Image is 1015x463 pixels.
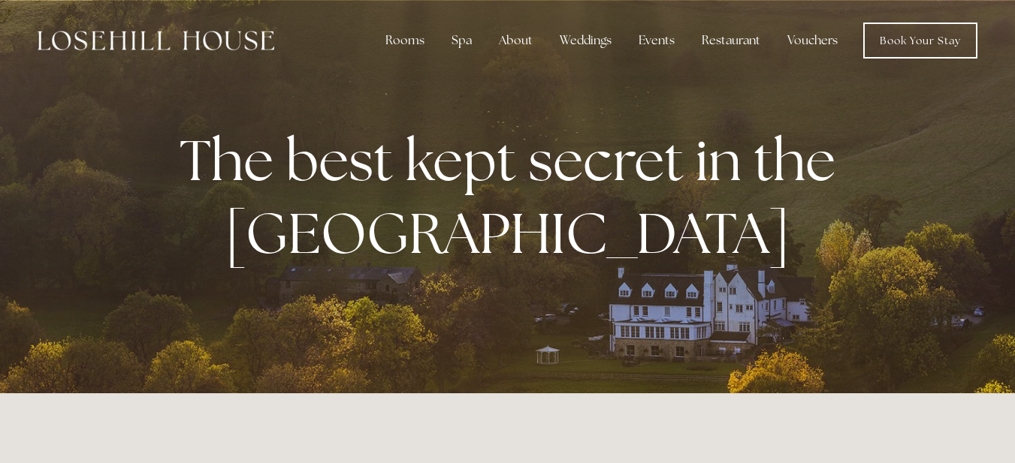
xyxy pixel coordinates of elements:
[487,26,545,56] div: About
[440,26,484,56] div: Spa
[627,26,687,56] div: Events
[863,23,977,59] a: Book Your Stay
[373,26,437,56] div: Rooms
[38,31,274,50] img: Losehill House
[548,26,624,56] div: Weddings
[775,26,850,56] a: Vouchers
[690,26,772,56] div: Restaurant
[180,123,847,270] strong: The best kept secret in the [GEOGRAPHIC_DATA]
